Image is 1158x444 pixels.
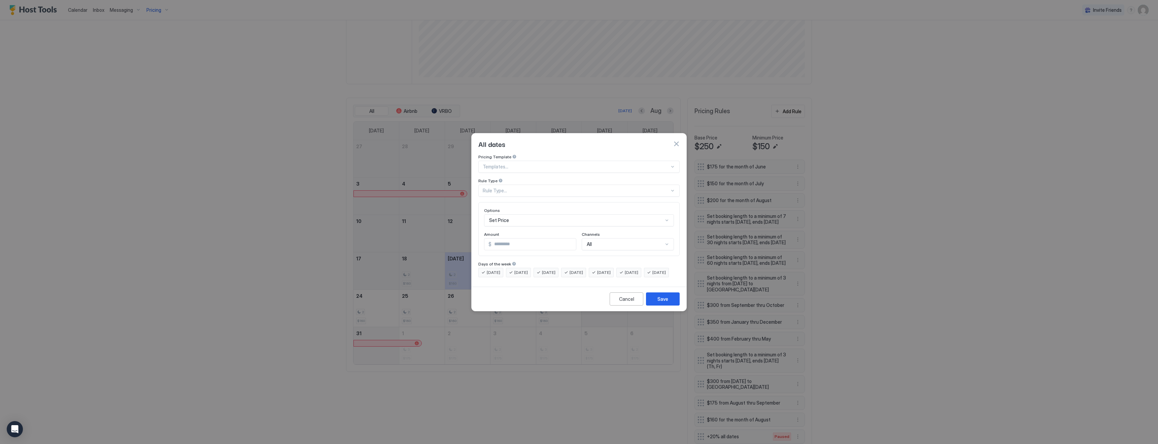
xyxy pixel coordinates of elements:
[570,269,583,276] span: [DATE]
[619,295,634,303] div: Cancel
[484,208,500,213] span: Options
[542,269,555,276] span: [DATE]
[597,269,611,276] span: [DATE]
[491,239,576,250] input: Input Field
[657,295,668,303] div: Save
[478,139,505,149] span: All dates
[625,269,638,276] span: [DATE]
[488,241,491,247] span: $
[483,188,670,194] div: Rule Type...
[7,421,23,437] div: Open Intercom Messenger
[514,269,528,276] span: [DATE]
[652,269,666,276] span: [DATE]
[489,217,509,223] span: Set Price
[478,154,511,159] span: Pricing Template
[610,292,643,306] button: Cancel
[484,232,499,237] span: Amount
[478,178,498,183] span: Rule Type
[587,241,592,247] span: All
[487,269,500,276] span: [DATE]
[646,292,680,306] button: Save
[478,261,511,266] span: Days of the week
[582,232,600,237] span: Channels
